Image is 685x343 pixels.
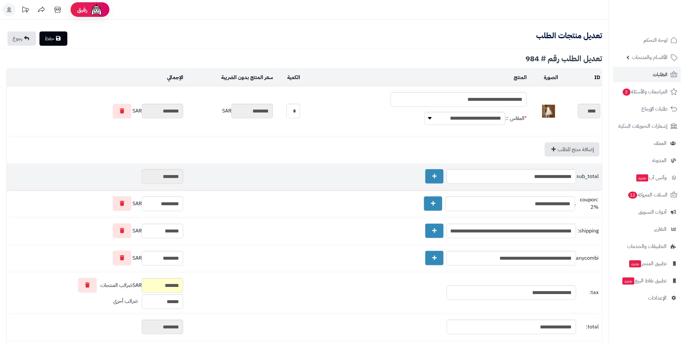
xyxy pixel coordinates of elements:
[642,104,668,113] span: طلبات الإرجاع
[619,122,668,131] span: إشعارات التحويلات البنكية
[623,278,634,285] span: جديد
[639,207,667,217] span: أدوات التسويق
[578,289,599,296] span: tax:
[628,190,668,199] span: السلات المتروكة
[186,104,273,118] div: SAR
[560,69,602,87] td: ID
[636,173,667,182] span: وآتس آب
[6,55,602,63] div: تعديل الطلب رقم # 984
[613,204,681,220] a: أدوات التسويق
[622,87,668,96] span: المراجعات والأسئلة
[613,153,681,168] a: المدونة
[90,3,103,16] img: ai-face.png
[627,242,667,251] span: التطبيقات والخدمات
[613,273,681,289] a: تطبيق نقاط البيعجديد
[186,196,601,211] div: .
[613,290,681,306] a: الإعدادات
[629,259,667,268] span: تطبيق المتجر
[275,69,302,87] td: الكمية
[77,6,87,14] span: رفيق
[8,196,183,211] div: SAR
[536,30,602,41] b: تعديل منتجات الطلب
[542,105,555,118] img: 1733158881-IMG_2024120217123713-40x40.jpg
[613,239,681,254] a: التطبيقات والخدمات
[653,70,668,79] span: الطلبات
[113,298,138,305] span: ضرائب أخرى
[613,221,681,237] a: التقارير
[528,69,560,87] td: الصورة
[622,276,667,285] span: تطبيق نقاط البيع
[578,227,599,235] span: shipping:
[613,118,681,134] a: إشعارات التحويلات البنكية
[613,187,681,203] a: السلات المتروكة12
[302,69,528,87] td: المنتج
[545,142,600,157] a: إضافة منتج للطلب
[613,84,681,100] a: المراجعات والأسئلة2
[644,36,668,45] span: لوحة التحكم
[185,69,275,87] td: سعر المنتج بدون الضريبة
[613,256,681,271] a: تطبيق المتجرجديد
[613,136,681,151] a: العملاء
[613,101,681,117] a: طلبات الإرجاع
[623,89,631,96] span: 2
[653,156,667,165] span: المدونة
[578,254,599,262] span: bganycombi:
[8,251,183,266] div: SAR
[578,173,599,180] span: sub_total:
[648,293,667,302] span: الإعدادات
[8,278,183,293] div: SAR
[632,53,668,62] span: الأقسام والمنتجات
[636,174,648,182] span: جديد
[613,32,681,48] a: لوحة التحكم
[613,170,681,185] a: وآتس آبجديد
[100,282,132,289] span: ضرائب المنتجات
[629,260,641,267] span: جديد
[17,3,33,18] a: تحديثات المنصة
[628,192,637,199] span: 12
[39,31,67,46] a: حفظ
[7,31,36,46] a: رجوع
[578,323,599,331] span: total:
[8,223,183,238] div: SAR
[654,139,667,148] span: العملاء
[655,225,667,234] span: التقارير
[578,196,599,211] span: coupon: 2%
[613,67,681,82] a: الطلبات
[7,69,185,87] td: الإجمالي
[8,104,183,119] div: SAR
[505,107,527,130] td: المقاس ::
